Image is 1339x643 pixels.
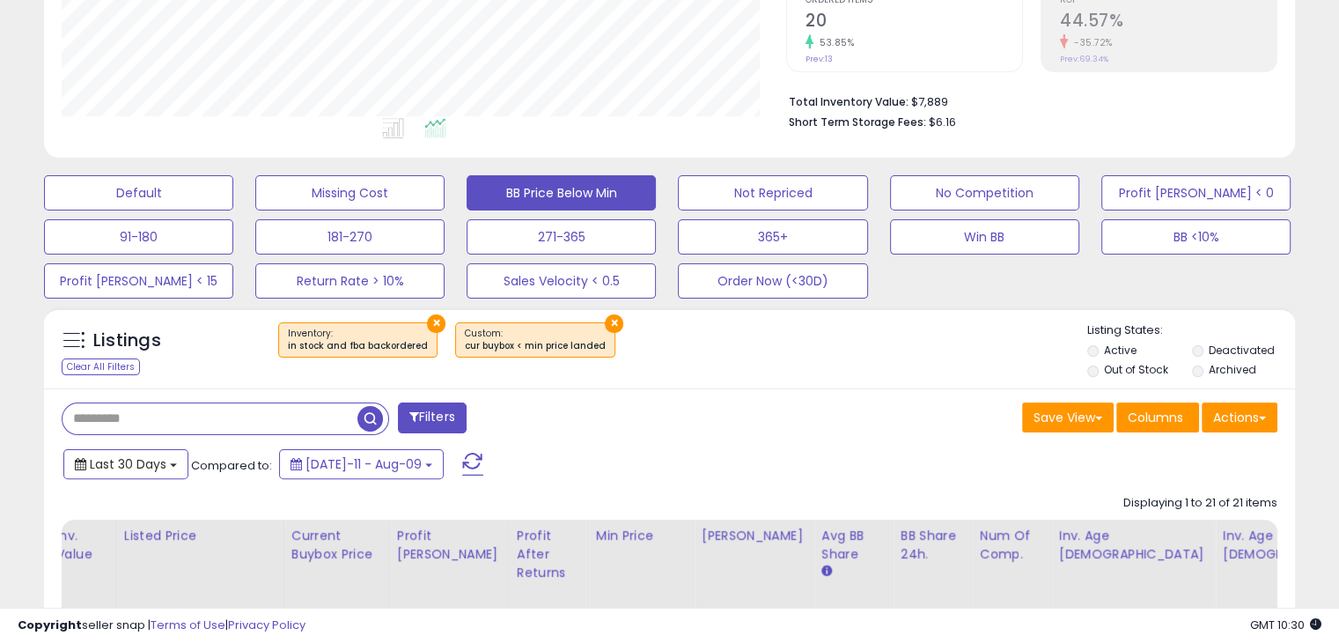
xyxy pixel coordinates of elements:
a: Terms of Use [151,617,225,633]
button: Actions [1202,403,1277,432]
div: Inv. value [56,527,109,564]
button: × [427,314,445,333]
button: Win BB [890,219,1079,255]
div: cur buybox < min price landed [465,340,606,352]
button: Order Now (<30D) [678,263,867,299]
label: Out of Stock [1104,362,1168,377]
button: Return Rate > 10% [255,263,445,299]
small: Avg BB Share. [821,564,832,580]
button: Sales Velocity < 0.5 [467,263,656,299]
button: Profit [PERSON_NAME] < 0 [1101,175,1291,211]
div: Current Buybox Price [291,527,382,564]
span: Compared to: [191,457,272,474]
span: $6.16 [929,114,956,130]
li: $7,889 [789,90,1264,111]
div: Listed Price [124,527,276,545]
b: Total Inventory Value: [789,94,909,109]
div: Clear All Filters [62,358,140,375]
span: Custom: [465,327,606,353]
h5: Listings [93,329,161,353]
div: BB Share 24h. [901,527,965,564]
div: Num of Comp. [980,527,1044,564]
div: in stock and fba backordered [288,340,428,352]
small: -35.72% [1068,36,1113,49]
button: BB Price Below Min [467,175,656,211]
button: Missing Cost [255,175,445,211]
button: 91-180 [44,219,233,255]
h2: 44.57% [1060,11,1276,34]
button: Default [44,175,233,211]
div: seller snap | | [18,617,305,634]
button: Profit [PERSON_NAME] < 15 [44,263,233,299]
button: Save View [1022,403,1114,432]
small: Prev: 13 [806,54,833,64]
button: 365+ [678,219,867,255]
strong: Copyright [18,617,82,633]
div: Inv. Age [DEMOGRAPHIC_DATA] [1059,527,1208,564]
a: Privacy Policy [228,617,305,633]
span: [DATE]-11 - Aug-09 [305,455,422,473]
span: Last 30 Days [90,455,166,473]
button: 271-365 [467,219,656,255]
span: Inventory : [288,327,428,353]
button: [DATE]-11 - Aug-09 [279,449,444,479]
button: BB <10% [1101,219,1291,255]
span: Columns [1128,409,1183,426]
button: 181-270 [255,219,445,255]
p: Listing States: [1087,322,1295,339]
h2: 20 [806,11,1022,34]
div: Profit After Returns [517,527,581,582]
label: Active [1104,343,1137,358]
button: × [605,314,623,333]
button: Columns [1116,403,1199,432]
label: Archived [1208,362,1255,377]
small: 53.85% [813,36,854,49]
div: Profit [PERSON_NAME] [397,527,502,564]
b: Short Term Storage Fees: [789,115,926,129]
label: Deactivated [1208,343,1274,358]
small: Prev: 69.34% [1060,54,1108,64]
button: No Competition [890,175,1079,211]
span: 2025-09-9 10:30 GMT [1250,617,1321,633]
button: Filters [398,403,467,433]
button: Last 30 Days [63,449,188,479]
div: Min Price [596,527,687,545]
div: Displaying 1 to 21 of 21 items [1123,495,1277,512]
button: Not Repriced [678,175,867,211]
div: Avg BB Share [821,527,886,564]
div: [PERSON_NAME] [702,527,806,545]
